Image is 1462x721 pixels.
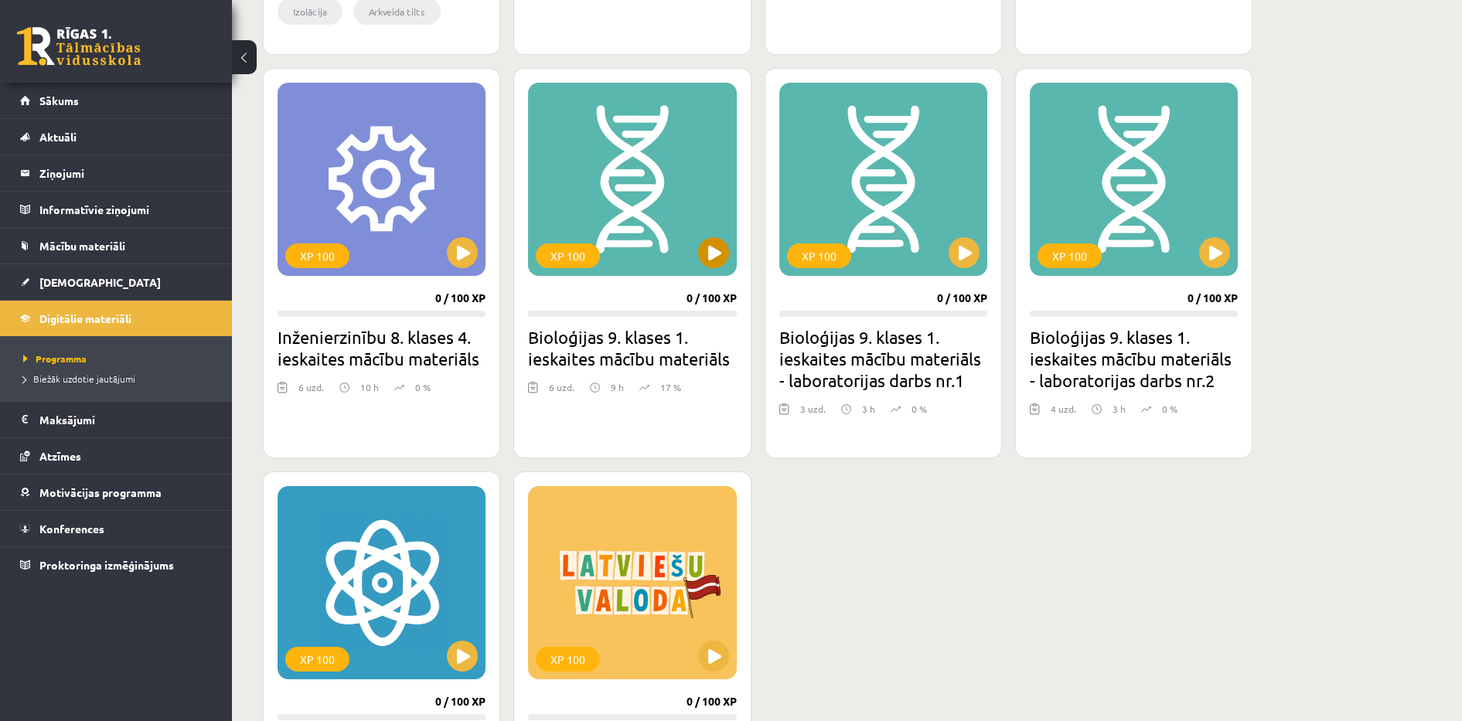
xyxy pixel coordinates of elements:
p: 9 h [611,380,624,394]
a: Motivācijas programma [20,474,213,510]
div: XP 100 [1038,243,1102,268]
a: Maksājumi [20,402,213,437]
div: XP 100 [285,647,349,672]
p: 0 % [415,380,431,394]
p: 3 h [862,402,875,416]
legend: Maksājumi [39,402,213,437]
a: Aktuāli [20,119,213,155]
a: Biežāk uzdotie jautājumi [23,372,216,386]
div: 6 uzd. [298,380,324,403]
p: 10 h [360,380,379,394]
div: XP 100 [536,647,600,672]
p: 0 % [1162,402,1177,416]
a: [DEMOGRAPHIC_DATA] [20,264,213,300]
h2: Bioloģijas 9. klases 1. ieskaites mācību materiāls - laboratorijas darbs nr.2 [1030,326,1238,391]
a: Atzīmes [20,438,213,474]
div: 6 uzd. [549,380,574,403]
a: Programma [23,352,216,366]
p: 0 % [912,402,927,416]
a: Sākums [20,83,213,118]
a: Informatīvie ziņojumi [20,192,213,227]
div: XP 100 [536,243,600,268]
div: XP 100 [787,243,851,268]
legend: Informatīvie ziņojumi [39,192,213,227]
span: Mācību materiāli [39,239,125,253]
div: 3 uzd. [800,402,826,425]
legend: Ziņojumi [39,155,213,191]
span: Programma [23,352,87,365]
span: Atzīmes [39,449,81,463]
h2: Bioloģijas 9. klases 1. ieskaites mācību materiāls - laboratorijas darbs nr.1 [779,326,987,391]
a: Proktoringa izmēģinājums [20,547,213,583]
span: Biežāk uzdotie jautājumi [23,372,135,385]
a: Konferences [20,511,213,546]
p: 3 h [1113,402,1126,416]
div: XP 100 [285,243,349,268]
span: Proktoringa izmēģinājums [39,558,174,572]
a: Rīgas 1. Tālmācības vidusskola [17,27,141,66]
a: Ziņojumi [20,155,213,191]
h2: Inženierzinību 8. klases 4. ieskaites mācību materiāls [278,326,486,369]
span: Digitālie materiāli [39,311,131,325]
span: [DEMOGRAPHIC_DATA] [39,275,161,289]
h2: Bioloģijas 9. klases 1. ieskaites mācību materiāls [528,326,736,369]
a: Digitālie materiāli [20,301,213,336]
span: Motivācijas programma [39,485,162,499]
span: Aktuāli [39,130,77,144]
a: Mācību materiāli [20,228,213,264]
span: Sākums [39,94,79,107]
p: 17 % [660,380,681,394]
span: Konferences [39,522,104,536]
div: 4 uzd. [1051,402,1076,425]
